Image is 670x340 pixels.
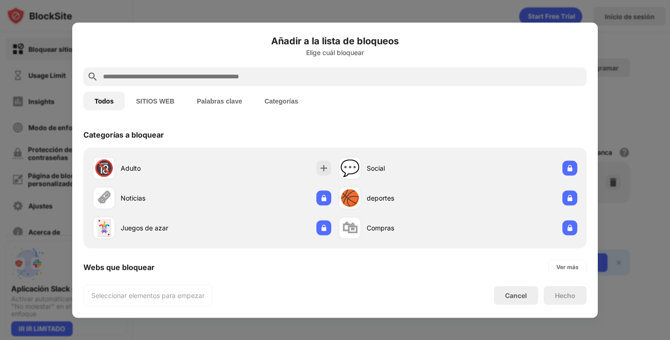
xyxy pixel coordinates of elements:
div: 🃏 [94,218,114,237]
div: 🗞 [96,188,112,208]
div: 🏀 [340,188,360,208]
div: 💬 [340,159,360,178]
div: Adulto [121,163,212,173]
div: Juegos de azar [121,223,212,233]
div: Social [367,163,458,173]
button: Categorías [253,91,309,110]
div: deportes [367,193,458,203]
img: search.svg [87,71,98,82]
button: Todos [83,91,125,110]
div: Webs que bloquear [83,262,155,271]
div: 🔞 [94,159,114,178]
div: Categorías a bloquear [83,130,164,139]
h6: Añadir a la lista de bloqueos [83,34,587,48]
div: Seleccionar elementos para empezar [91,291,205,300]
div: Noticias [121,193,212,203]
div: 🛍 [342,218,358,237]
div: Ver más [556,262,579,271]
button: SITIOS WEB [125,91,185,110]
div: Cancel [505,291,527,299]
div: Elige cuál bloquear [83,49,587,56]
button: Palabras clave [185,91,253,110]
div: Compras [367,223,458,233]
div: Hecho [555,291,575,299]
